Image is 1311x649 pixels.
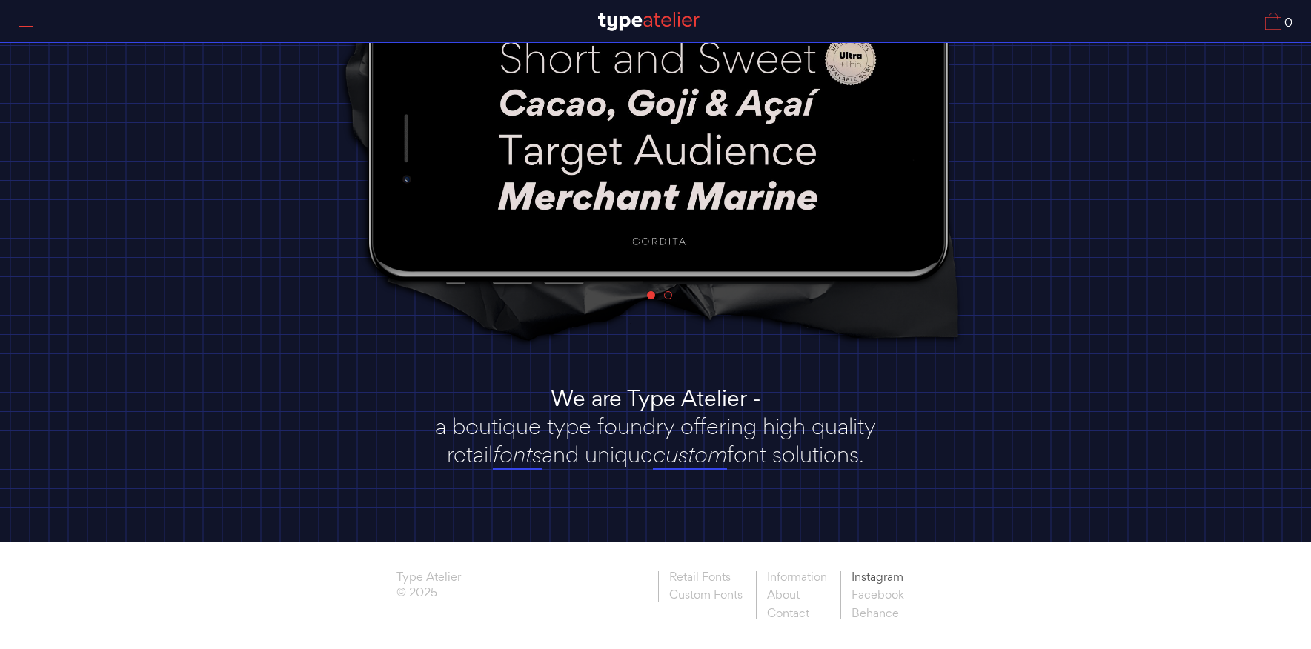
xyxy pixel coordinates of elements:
img: Cart_Icon.svg [1265,13,1281,30]
a: Retail Fonts [658,571,753,587]
a: 0 [1265,13,1292,30]
a: 1 [647,291,655,299]
a: custom [653,440,727,470]
img: Gordita [440,14,878,260]
a: Facebook [840,586,915,605]
a: Instagram [840,571,915,587]
p: a boutique type foundry offering high quality retail and unique font solutions. [415,412,897,468]
img: TA_Logo.svg [598,12,700,31]
a: 2 [664,291,672,299]
a: Custom Fonts [658,586,753,602]
a: fonts [493,440,542,470]
strong: We are Type Atelier - [551,383,761,413]
a: About [756,586,837,605]
span: 0 [1281,17,1292,30]
a: Contact [756,605,837,620]
span: © 2025 [396,587,461,603]
a: Type Atelier [396,571,461,588]
a: Information [756,571,837,587]
a: Behance [840,605,915,620]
